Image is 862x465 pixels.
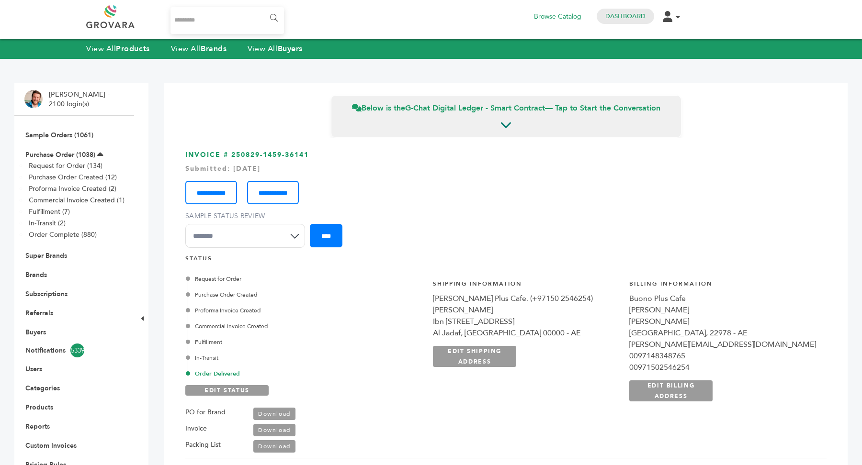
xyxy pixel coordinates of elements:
[629,327,816,339] div: [GEOGRAPHIC_DATA], 22978 - AE
[25,150,95,159] a: Purchase Order (1038)
[25,422,50,431] a: Reports
[29,184,116,193] a: Proforma Invoice Created (2)
[605,12,646,21] a: Dashboard
[29,161,102,170] a: Request for Order (134)
[188,306,410,315] div: Proforma Invoice Created
[25,328,46,337] a: Buyers
[29,219,66,228] a: In-Transit (2)
[188,369,410,378] div: Order Delivered
[25,270,47,279] a: Brands
[629,339,816,350] div: [PERSON_NAME][EMAIL_ADDRESS][DOMAIN_NAME]
[253,424,295,436] a: Download
[25,441,77,450] a: Custom Invoices
[188,322,410,331] div: Commercial Invoice Created
[185,164,827,174] div: Submitted: [DATE]
[25,365,42,374] a: Users
[185,211,310,221] label: Sample Status Review
[29,196,125,205] a: Commercial Invoice Created (1)
[433,280,620,293] h4: Shipping Information
[629,293,816,304] div: Buono Plus Cafe
[25,309,53,318] a: Referrals
[253,440,295,453] a: Download
[49,90,112,109] li: [PERSON_NAME] - 2100 login(s)
[185,385,269,396] a: EDIT STATUS
[25,251,67,260] a: Super Brands
[629,362,816,373] div: 00971502546254
[433,316,620,327] div: Ibn [STREET_ADDRESS]
[29,230,97,239] a: Order Complete (880)
[278,44,303,54] strong: Buyers
[25,384,60,393] a: Categories
[253,408,295,420] a: Download
[185,423,207,434] label: Invoice
[185,255,827,267] h4: STATUS
[201,44,227,54] strong: Brands
[248,44,303,54] a: View AllBuyers
[188,290,410,299] div: Purchase Order Created
[185,407,226,418] label: PO for Brand
[188,275,410,283] div: Request for Order
[25,289,68,299] a: Subscriptions
[70,343,84,357] span: 5339
[629,304,816,316] div: [PERSON_NAME]
[405,103,545,113] strong: G-Chat Digital Ledger - Smart Contract
[629,316,816,327] div: [PERSON_NAME]
[25,403,53,412] a: Products
[171,44,227,54] a: View AllBrands
[629,350,816,362] div: 0097148348765
[188,338,410,346] div: Fulfillment
[629,280,816,293] h4: Billing Information
[116,44,149,54] strong: Products
[433,304,620,316] div: [PERSON_NAME]
[25,131,93,140] a: Sample Orders (1061)
[433,327,620,339] div: Al Jadaf, [GEOGRAPHIC_DATA] 00000 - AE
[86,44,150,54] a: View AllProducts
[433,293,620,304] div: [PERSON_NAME] Plus Cafe. (+97150 2546254)
[433,346,516,367] a: EDIT SHIPPING ADDRESS
[188,354,410,362] div: In-Transit
[352,103,660,113] span: Below is the — Tap to Start the Conversation
[170,7,284,34] input: Search...
[185,150,827,255] h3: INVOICE # 250829-1459-36141
[29,173,117,182] a: Purchase Order Created (12)
[629,380,713,401] a: EDIT BILLING ADDRESS
[25,343,123,357] a: Notifications5339
[185,439,221,451] label: Packing List
[534,11,581,22] a: Browse Catalog
[29,207,70,216] a: Fulfillment (7)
